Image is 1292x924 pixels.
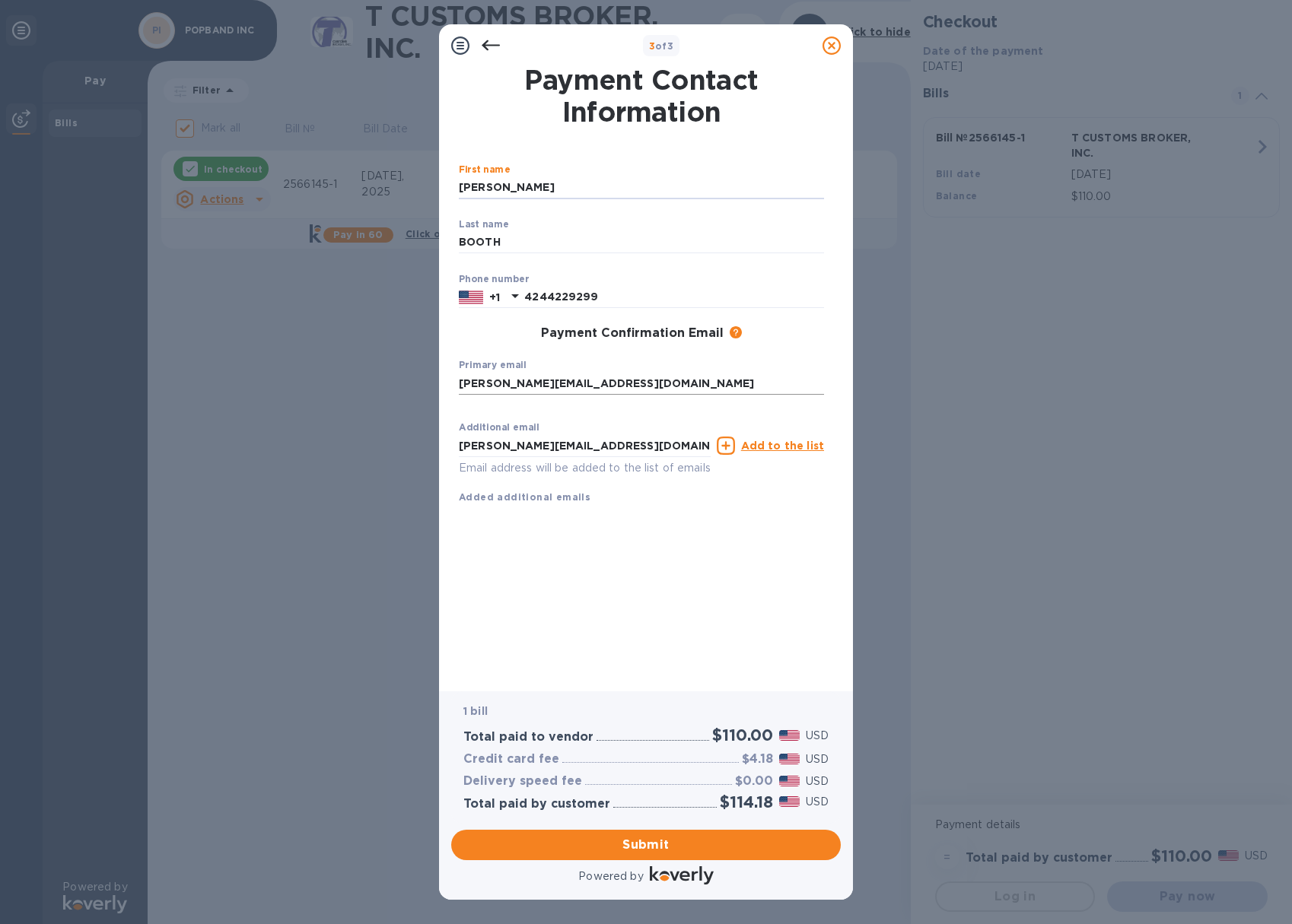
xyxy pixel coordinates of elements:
input: Enter your last name [459,231,824,254]
img: Logo [650,866,714,884]
b: of 3 [649,40,674,52]
img: USD [779,776,800,786]
input: Enter additional email [459,434,711,457]
input: Enter your phone number [524,286,824,309]
label: First name [459,166,510,175]
img: USD [779,754,800,764]
h3: Total paid to vendor [463,730,593,745]
p: +1 [489,290,500,305]
h3: $4.18 [742,752,773,767]
label: Phone number [459,275,529,284]
b: 1 bill [463,705,488,717]
img: USD [779,796,800,807]
img: USD [779,730,800,741]
h3: Credit card fee [463,752,559,767]
p: Email address will be added to the list of emails [459,459,711,477]
h3: Total paid by customer [463,797,610,811]
h3: $0.00 [735,774,773,789]
h2: $110.00 [712,726,773,745]
h1: Payment Contact Information [459,64,824,128]
label: Primary email [459,361,527,370]
label: Last name [459,220,509,229]
h3: Payment Confirmation Email [541,326,724,341]
span: 3 [649,40,655,52]
h2: $114.18 [720,792,773,811]
p: USD [806,751,829,767]
label: Additional email [459,424,539,433]
input: Enter your primary email [459,372,824,395]
img: US [459,289,483,306]
input: Enter your first name [459,176,824,199]
p: Powered by [578,868,643,884]
h3: Delivery speed fee [463,774,582,789]
b: Added additional emails [459,491,590,503]
span: Submit [463,836,829,854]
u: Add to the list [741,440,824,452]
p: USD [806,728,829,744]
p: USD [806,773,829,789]
p: USD [806,794,829,810]
button: Submit [451,830,841,860]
